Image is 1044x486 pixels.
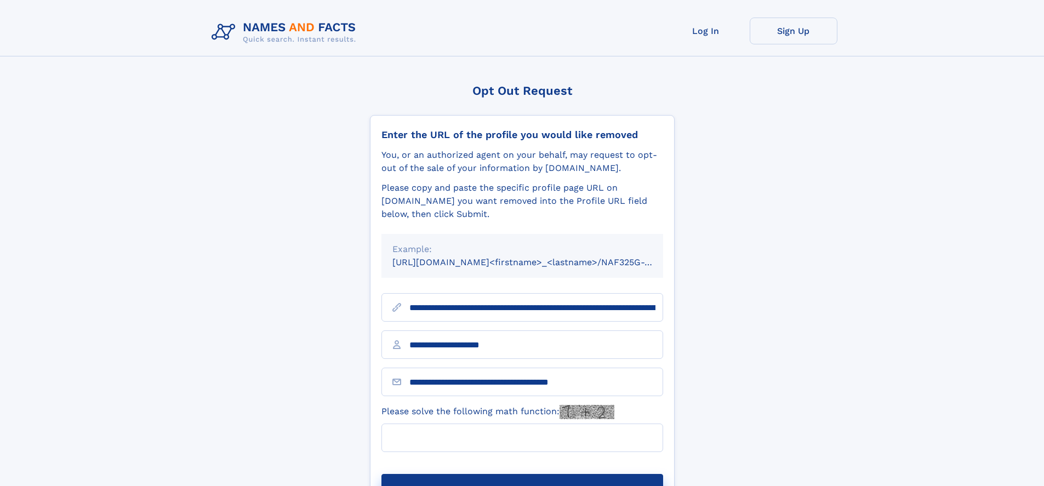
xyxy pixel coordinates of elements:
label: Please solve the following math function: [381,405,614,419]
div: Example: [392,243,652,256]
div: Opt Out Request [370,84,675,98]
a: Sign Up [750,18,837,44]
small: [URL][DOMAIN_NAME]<firstname>_<lastname>/NAF325G-xxxxxxxx [392,257,684,267]
div: You, or an authorized agent on your behalf, may request to opt-out of the sale of your informatio... [381,148,663,175]
div: Enter the URL of the profile you would like removed [381,129,663,141]
div: Please copy and paste the specific profile page URL on [DOMAIN_NAME] you want removed into the Pr... [381,181,663,221]
a: Log In [662,18,750,44]
img: Logo Names and Facts [207,18,365,47]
